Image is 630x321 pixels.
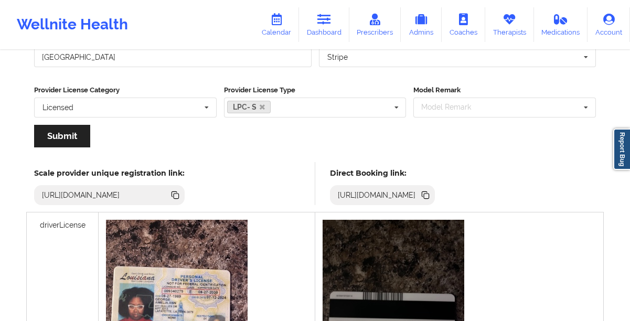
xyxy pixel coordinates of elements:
[224,85,407,95] label: Provider License Type
[227,101,271,113] a: LPC- S
[330,168,435,178] h5: Direct Booking link:
[254,7,299,42] a: Calendar
[613,129,630,170] a: Report Bug
[442,7,485,42] a: Coaches
[334,190,420,200] div: [URL][DOMAIN_NAME]
[34,125,90,147] button: Submit
[349,7,401,42] a: Prescribers
[413,85,596,95] label: Model Remark
[34,85,217,95] label: Provider License Category
[34,168,185,178] h5: Scale provider unique registration link:
[299,7,349,42] a: Dashboard
[485,7,534,42] a: Therapists
[588,7,630,42] a: Account
[42,104,73,111] div: Licensed
[327,53,348,61] div: Stripe
[38,190,124,200] div: [URL][DOMAIN_NAME]
[534,7,588,42] a: Medications
[401,7,442,42] a: Admins
[419,101,486,113] div: Model Remark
